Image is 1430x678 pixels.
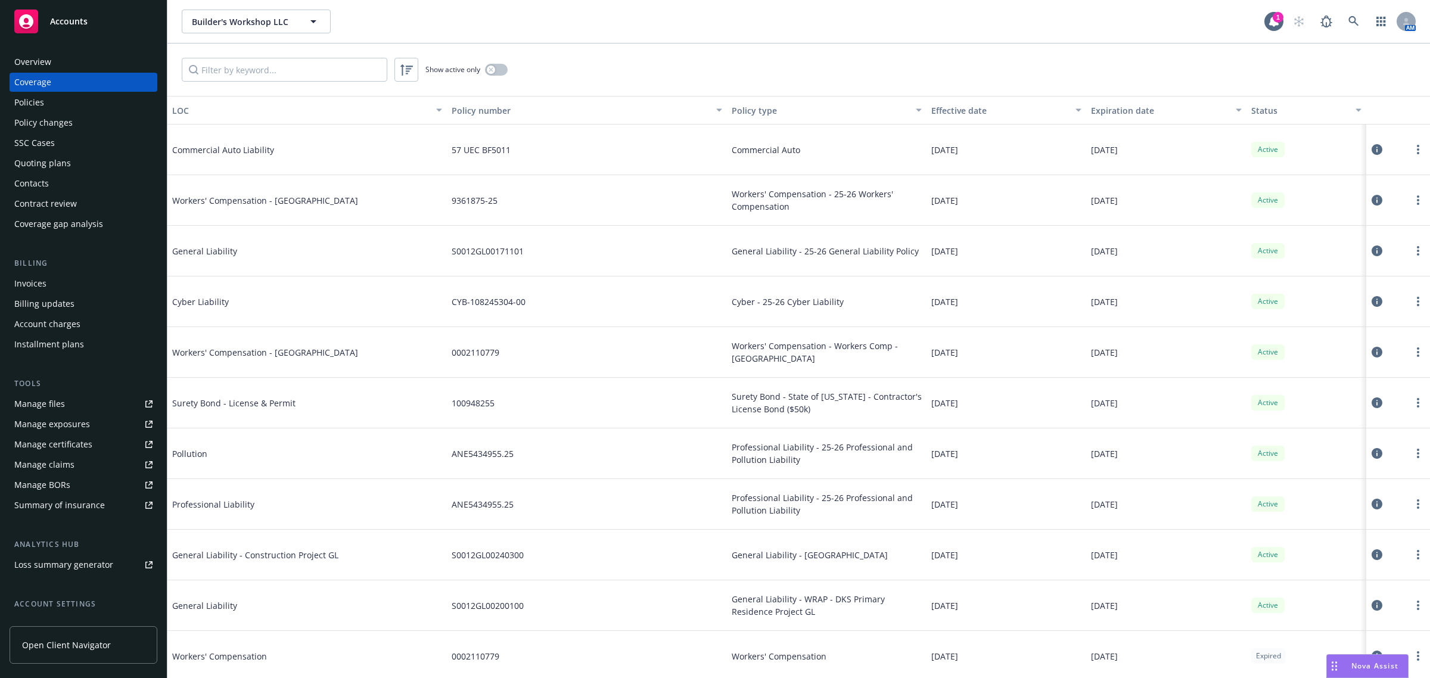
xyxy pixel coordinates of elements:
[931,296,958,308] span: [DATE]
[1411,497,1425,511] a: more
[10,113,157,132] a: Policy changes
[732,593,922,618] span: General Liability - WRAP - DKS Primary Residence Project GL
[452,346,499,359] span: 0002110779
[1351,661,1398,671] span: Nova Assist
[14,315,80,334] div: Account charges
[1091,144,1118,156] span: [DATE]
[931,397,958,409] span: [DATE]
[931,447,958,460] span: [DATE]
[1256,347,1280,357] span: Active
[452,599,524,612] span: S0012GL00200100
[1411,193,1425,207] a: more
[1327,655,1342,677] div: Drag to move
[727,96,927,125] button: Policy type
[1091,104,1228,117] div: Expiration date
[452,549,524,561] span: S0012GL00240300
[1091,296,1118,308] span: [DATE]
[1411,649,1425,663] a: more
[1273,12,1283,23] div: 1
[452,104,708,117] div: Policy number
[10,133,157,153] a: SSC Cases
[10,615,157,634] a: Service team
[10,214,157,234] a: Coverage gap analysis
[14,615,66,634] div: Service team
[732,188,922,213] span: Workers' Compensation - 25-26 Workers' Compensation
[1326,654,1409,678] button: Nova Assist
[10,52,157,71] a: Overview
[732,104,909,117] div: Policy type
[14,435,92,454] div: Manage certificates
[172,346,358,359] span: Workers' Compensation - [GEOGRAPHIC_DATA]
[931,194,958,207] span: [DATE]
[14,335,84,354] div: Installment plans
[732,296,844,308] span: Cyber - 25-26 Cyber Liability
[1411,598,1425,612] a: more
[931,650,958,663] span: [DATE]
[10,598,157,610] div: Account settings
[927,96,1086,125] button: Effective date
[1314,10,1338,33] a: Report a Bug
[14,73,51,92] div: Coverage
[172,104,429,117] div: LOC
[172,498,351,511] span: Professional Liability
[1256,195,1280,206] span: Active
[10,73,157,92] a: Coverage
[10,539,157,551] div: Analytics hub
[452,498,514,511] span: ANE5434955.25
[192,15,295,28] span: Builder's Workshop LLC
[425,64,480,74] span: Show active only
[10,274,157,293] a: Invoices
[172,549,351,561] span: General Liability - Construction Project GL
[172,397,351,409] span: Surety Bond - License & Permit
[14,93,44,112] div: Policies
[732,492,922,517] span: Professional Liability - 25-26 Professional and Pollution Liability
[452,447,514,460] span: ANE5434955.25
[172,144,351,156] span: Commercial Auto Liability
[1411,244,1425,258] a: more
[14,555,113,574] div: Loss summary generator
[182,10,331,33] button: Builder's Workshop LLC
[14,455,74,474] div: Manage claims
[10,315,157,334] a: Account charges
[1287,10,1311,33] a: Start snowing
[1411,548,1425,562] a: more
[10,435,157,454] a: Manage certificates
[167,96,447,125] button: LOC
[10,555,157,574] a: Loss summary generator
[1091,346,1118,359] span: [DATE]
[1256,245,1280,256] span: Active
[1411,396,1425,410] a: more
[14,475,70,494] div: Manage BORs
[172,245,351,257] span: General Liability
[172,447,351,460] span: Pollution
[14,194,77,213] div: Contract review
[10,378,157,390] div: Tools
[10,5,157,38] a: Accounts
[1086,96,1246,125] button: Expiration date
[1091,650,1118,663] span: [DATE]
[1411,446,1425,461] a: more
[22,639,111,651] span: Open Client Navigator
[931,498,958,511] span: [DATE]
[172,296,351,308] span: Cyber Liability
[14,394,65,413] div: Manage files
[1091,599,1118,612] span: [DATE]
[447,96,726,125] button: Policy number
[14,214,103,234] div: Coverage gap analysis
[182,58,387,82] input: Filter by keyword...
[1091,498,1118,511] span: [DATE]
[1369,10,1393,33] a: Switch app
[10,475,157,494] a: Manage BORs
[931,549,958,561] span: [DATE]
[452,144,511,156] span: 57 UEC BF5011
[1256,448,1280,459] span: Active
[732,144,800,156] span: Commercial Auto
[10,294,157,313] a: Billing updates
[50,17,88,26] span: Accounts
[10,415,157,434] span: Manage exposures
[1256,296,1280,307] span: Active
[1342,10,1366,33] a: Search
[14,294,74,313] div: Billing updates
[1091,447,1118,460] span: [DATE]
[14,415,90,434] div: Manage exposures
